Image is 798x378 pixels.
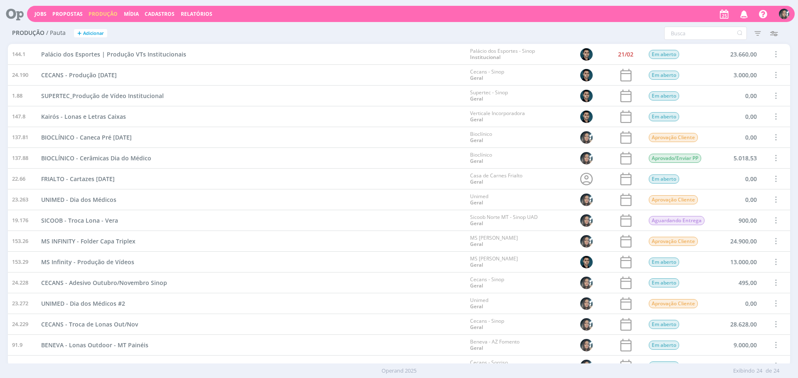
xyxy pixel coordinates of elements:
[12,154,28,162] span: 137.88
[711,44,761,64] div: 23.660,00
[83,31,104,36] span: Adicionar
[470,131,492,143] div: Bioclínico
[711,335,761,355] div: 9.000,00
[41,154,151,162] a: BIOCLÍNICO - Cerâmicas Dia do Médico
[74,29,107,38] button: +Adicionar
[711,86,761,106] div: 0,00
[470,54,500,61] a: Institucional
[711,169,761,189] div: 0,00
[470,194,488,206] div: Unimed
[756,367,762,375] span: 24
[41,50,186,59] a: Palácio dos Esportes | Produção VTs Institucionais
[649,71,679,80] span: Em aberto
[41,361,171,370] a: CECANS - Adesivo Outubro/Novembro Sorriso
[77,29,81,38] span: +
[470,214,538,226] div: Sicoob Norte MT - Sinop UAD
[12,175,25,183] span: 22.66
[470,282,483,289] a: Geral
[121,11,141,17] button: Mídia
[41,133,132,141] span: BIOCLÍNICO - Caneca Pré [DATE]
[711,231,761,251] div: 24.900,00
[142,11,177,17] button: Cadastros
[470,95,483,102] a: Geral
[470,303,483,310] a: Geral
[711,293,761,314] div: 0,00
[470,256,518,268] div: MS [PERSON_NAME]
[649,258,679,267] span: Em aberto
[12,133,28,142] span: 137.81
[649,174,679,184] span: Em aberto
[470,360,508,372] div: Cecans - Sorriso
[12,237,28,245] span: 153.26
[89,10,118,17] a: Produção
[470,173,522,185] div: Casa de Carnes Frialto
[86,11,120,17] button: Produção
[41,92,164,100] span: SUPERTEC_Produção de Vídeo Institucional
[580,110,593,123] img: J
[470,157,483,164] a: Geral
[470,220,483,227] a: Geral
[470,318,504,330] div: Cecans - Sinop
[470,277,504,289] div: Cecans - Sinop
[12,341,22,349] span: 91.9
[649,50,679,59] span: Em aberto
[580,318,593,331] img: A
[178,11,215,17] button: Relatórios
[779,9,789,19] img: A
[580,69,593,81] img: J
[711,65,761,85] div: 3.000,00
[649,216,704,225] span: Aguardando Entrega
[580,360,593,372] img: A
[649,91,679,101] span: Em aberto
[52,10,83,17] a: Propostas
[470,339,520,351] div: Beneva - AZ Fomento
[50,11,85,17] button: Propostas
[733,367,755,375] span: Exibindo
[580,48,593,61] img: J
[470,199,483,206] a: Geral
[41,174,115,183] a: FRIALTO - Cartazes [DATE]
[580,235,593,248] img: A
[711,356,761,376] div: 126,00
[470,261,483,268] a: Geral
[12,196,28,204] span: 23.263
[470,74,483,81] a: Geral
[41,216,118,224] span: SICOOB - Troca Lona - Vera
[778,7,790,21] button: A
[41,279,167,287] span: CECANS - Adesivo Outubro/Novembro Sinop
[41,71,117,79] a: CECANS - Produção [DATE]
[649,237,698,246] span: Aprovação Cliente
[12,362,22,370] span: 39.8
[470,344,483,351] a: Geral
[12,299,28,308] span: 23.272
[12,113,25,121] span: 147.8
[12,71,28,79] span: 24.190
[41,216,118,225] a: SICOOB - Troca Lona - Vera
[711,272,761,293] div: 495,00
[580,90,593,102] img: J
[34,10,47,17] a: Jobs
[580,214,593,227] img: A
[711,127,761,147] div: 0,00
[711,314,761,334] div: 28.628,00
[41,196,116,204] span: UNIMED - Dia dos Médicos
[470,90,508,102] div: Supertec - Sinop
[41,299,125,307] span: UNIMED - Dia dos Médicos #2
[41,341,148,349] a: BENEVA - Lonas Outdoor - MT Painéis
[580,152,593,164] img: A
[124,10,139,17] a: Mídia
[41,112,126,121] a: Kairós - Lonas e Letras Caixas
[41,237,135,245] span: MS INFINITY - Folder Capa Triplex
[649,361,679,371] span: Em aberto
[46,29,66,37] span: / Pauta
[664,27,747,40] input: Busca
[766,367,772,375] span: de
[12,279,28,287] span: 24.228
[41,50,186,58] span: Palácio dos Esportes | Produção VTs Institucionais
[711,189,761,210] div: 0,00
[470,241,483,248] a: Geral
